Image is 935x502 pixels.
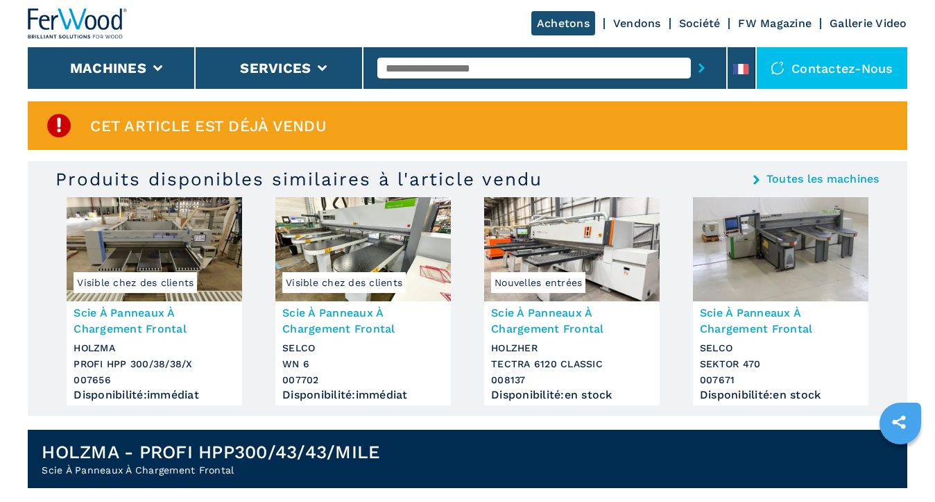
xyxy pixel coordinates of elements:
a: Scie À Panneaux À Chargement Frontal SELCO SEKTOR 470Scie À Panneaux À Chargement FrontalSELCOSEK... [693,197,868,405]
h3: HOLZMA PROFI HPP 300/38/38/X 007656 [74,340,235,388]
a: Gallerie Video [830,17,907,30]
div: Disponibilité : en stock [491,392,653,399]
h3: HOLZHER TECTRA 6120 CLASSIC 008137 [491,340,653,388]
div: Disponibilité : immédiat [282,392,444,399]
img: Scie À Panneaux À Chargement Frontal HOLZHER TECTRA 6120 CLASSIC [484,197,660,301]
iframe: Chat [876,440,925,492]
a: Scie À Panneaux À Chargement Frontal HOLZMA PROFI HPP 300/38/38/XVisible chez des clientsScie À P... [67,197,242,405]
img: Ferwood [28,8,128,39]
h3: Scie À Panneaux À Chargement Frontal [74,305,235,337]
img: Scie À Panneaux À Chargement Frontal SELCO SEKTOR 470 [693,197,868,301]
img: Scie À Panneaux À Chargement Frontal HOLZMA PROFI HPP 300/38/38/X [67,197,242,301]
div: Disponibilité : en stock [700,392,861,399]
h3: Produits disponibles similaires à l'article vendu [55,168,542,190]
button: submit-button [691,52,712,84]
span: Visible chez des clients [282,272,406,293]
span: Nouvelles entrées [491,272,585,293]
a: Achetons [531,11,595,35]
button: Services [240,60,311,76]
a: Scie À Panneaux À Chargement Frontal HOLZHER TECTRA 6120 CLASSICNouvelles entréesScie À Panneaux ... [484,197,660,405]
a: FW Magazine [738,17,812,30]
div: Contactez-nous [757,47,907,89]
h1: HOLZMA - PROFI HPP300/43/43/MILE [42,441,380,463]
span: Cet article est déjà vendu [90,118,327,134]
a: Vendons [613,17,661,30]
button: Machines [70,60,146,76]
h3: Scie À Panneaux À Chargement Frontal [491,305,653,337]
h2: Scie À Panneaux À Chargement Frontal [42,463,380,477]
img: Scie À Panneaux À Chargement Frontal SELCO WN 6 [275,197,451,301]
img: Contactez-nous [771,61,784,75]
img: SoldProduct [45,112,73,140]
a: Société [679,17,721,30]
h3: Scie À Panneaux À Chargement Frontal [700,305,861,337]
div: Disponibilité : immédiat [74,392,235,399]
a: sharethis [882,405,916,440]
a: Scie À Panneaux À Chargement Frontal SELCO WN 6Visible chez des clientsScie À Panneaux À Chargeme... [275,197,451,405]
a: Toutes les machines [766,174,880,185]
h3: SELCO SEKTOR 470 007671 [700,340,861,388]
h3: Scie À Panneaux À Chargement Frontal [282,305,444,337]
h3: SELCO WN 6 007702 [282,340,444,388]
span: Visible chez des clients [74,272,197,293]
